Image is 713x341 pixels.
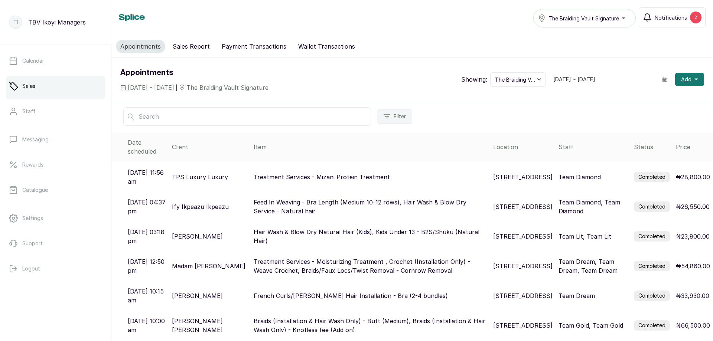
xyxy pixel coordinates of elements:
span: Filter [394,113,406,120]
p: [DATE] 11:56 am [128,168,166,186]
p: [STREET_ADDRESS] [493,232,553,241]
button: Filter [377,109,412,124]
p: ₦33,930.00 [676,291,709,300]
p: [DATE] 03:18 pm [128,227,166,245]
p: [STREET_ADDRESS] [493,262,553,270]
button: Add [675,73,704,86]
p: ₦66,500.00 [676,321,710,330]
p: [DATE] 04:37 pm [128,198,166,216]
p: Support [22,240,43,247]
p: [DATE] 12:50 pm [128,257,166,275]
a: Staff [6,101,105,122]
p: Messaging [22,136,49,143]
div: Client [172,142,248,151]
span: [DATE] - [DATE] [128,83,174,92]
div: Price [676,142,710,151]
p: [STREET_ADDRESS] [493,321,553,330]
label: Completed [634,231,670,242]
button: Notifications2 [639,7,706,27]
p: [STREET_ADDRESS] [493,173,553,181]
span: The Braiding Vault Signature [495,76,537,83]
label: Completed [634,291,670,301]
a: Messaging [6,129,105,150]
input: Select date [549,73,658,86]
p: Feed In Weaving - Bra Length (Medium 10-12 rows), Hair Wash & Blow Dry Service - Natural hair [254,198,487,216]
span: The Braiding Vault Signature [186,83,268,92]
div: Location [493,142,553,151]
p: Team Gold, Team Gold [559,321,623,330]
p: [STREET_ADDRESS] [493,291,553,300]
p: [DATE] 10:15 am [128,287,166,305]
p: TBV Ikoyi Managers [28,18,86,27]
svg: calendar [662,77,667,82]
button: The Braiding Vault Signature [533,9,636,27]
p: Logout [22,265,40,272]
div: Status [634,142,670,151]
p: Hair Wash & Blow Dry Natural Hair (Kids), Kids Under 13 - B2S/Shuku (Natural Hair) [254,227,487,245]
span: Notifications [655,14,687,22]
a: Catalogue [6,180,105,200]
div: Date scheduled [128,138,166,156]
p: ₦28,800.00 [676,173,710,181]
p: [DATE] 10:00 am [128,317,166,334]
a: Rewards [6,154,105,175]
p: French Curls/[PERSON_NAME] Hair Installation - Bra (2-4 bundles) [254,291,448,300]
p: Settings [22,214,43,222]
div: Staff [559,142,628,151]
p: Treatment Services - Moisturizing Treatment , Crochet (Installation Only) - Weave Crochet, Braids... [254,257,487,275]
p: [PERSON_NAME] [172,291,223,300]
button: Payment Transactions [217,40,291,53]
p: Madam [PERSON_NAME] [172,262,245,270]
p: Braids (Installation & Hair Wash Only) - Butt (Medium), Braids (Installation & Hair Wash Only) - ... [254,317,487,334]
p: [PERSON_NAME] [PERSON_NAME] [172,317,248,334]
p: TPS Luxury Luxury [172,173,228,181]
p: [STREET_ADDRESS] [493,202,553,211]
div: Item [254,142,487,151]
button: The Braiding Vault Signature [490,72,546,87]
p: Showing: [461,75,487,84]
button: Wallet Transactions [294,40,359,53]
p: Team Diamond [559,173,601,181]
button: Logout [6,258,105,279]
p: Rewards [22,161,43,168]
span: The Braiding Vault Signature [548,14,619,22]
p: Team Dream [559,291,595,300]
p: Calendar [22,57,44,65]
button: Appointments [116,40,165,53]
p: Team Dream, Team Dream, Team Dream [559,257,628,275]
label: Completed [634,172,670,182]
a: Settings [6,208,105,229]
p: Team Diamond, Team Diamond [559,198,628,216]
p: Treatment Services - Mizani Protein Treatment [254,173,390,181]
p: Ify Ikpeazu Ikpeazu [172,202,229,211]
p: ₦54,860.00 [676,262,710,270]
label: Completed [634,201,670,212]
a: Support [6,233,105,254]
a: Sales [6,76,105,96]
input: Search [123,107,371,126]
p: [PERSON_NAME] [172,232,223,241]
label: Completed [634,261,670,271]
span: Add [681,76,691,83]
span: | [176,84,178,92]
h1: Appointments [120,67,268,79]
p: ₦26,550.00 [676,202,710,211]
p: Catalogue [22,186,48,194]
label: Completed [634,320,670,331]
p: Staff [22,108,36,115]
p: TI [13,19,18,26]
button: Sales Report [168,40,214,53]
p: ₦23,800.00 [676,232,710,241]
p: Team Lit, Team Lit [559,232,611,241]
div: 2 [690,12,701,23]
p: Sales [22,82,35,90]
a: Calendar [6,50,105,71]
